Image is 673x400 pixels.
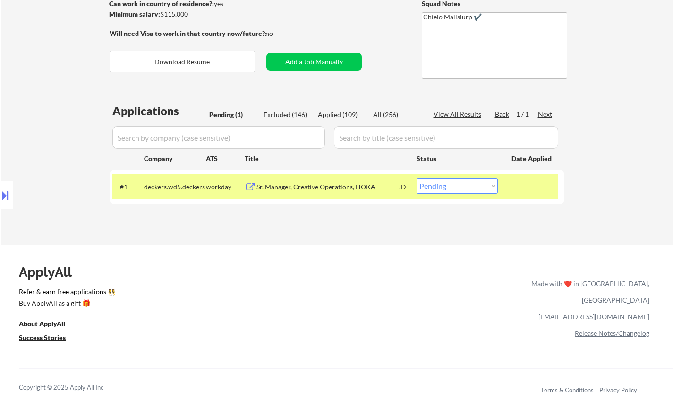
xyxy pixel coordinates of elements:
div: Sr. Manager, Creative Operations, HOKA [256,182,399,192]
div: ATS [206,154,245,163]
div: Pending (1) [209,110,256,119]
div: All (256) [373,110,420,119]
input: Search by title (case sensitive) [334,126,558,149]
div: workday [206,182,245,192]
a: Refer & earn free applications 👯‍♀️ [19,289,334,298]
div: Status [417,150,498,167]
div: Title [245,154,408,163]
div: JD [398,178,408,195]
div: no [265,29,292,38]
div: Applied (109) [318,110,365,119]
div: Company [144,154,206,163]
a: Privacy Policy [599,386,637,394]
div: Back [495,110,510,119]
div: Next [538,110,553,119]
div: View All Results [434,110,484,119]
div: deckers.wd5.deckers [144,182,206,192]
div: Excluded (146) [264,110,311,119]
strong: Will need Visa to work in that country now/future?: [110,29,267,37]
div: Date Applied [511,154,553,163]
div: Made with ❤️ in [GEOGRAPHIC_DATA], [GEOGRAPHIC_DATA] [528,275,649,308]
a: Terms & Conditions [541,386,594,394]
button: Download Resume [110,51,255,72]
div: 1 / 1 [516,110,538,119]
button: Add a Job Manually [266,53,362,71]
a: Success Stories [19,333,78,345]
a: Release Notes/Changelog [575,329,649,337]
strong: Minimum salary: [109,10,160,18]
div: $115,000 [109,9,266,19]
input: Search by company (case sensitive) [112,126,325,149]
a: [EMAIL_ADDRESS][DOMAIN_NAME] [538,313,649,321]
div: Copyright © 2025 Apply All Inc [19,383,128,392]
u: Success Stories [19,333,66,341]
